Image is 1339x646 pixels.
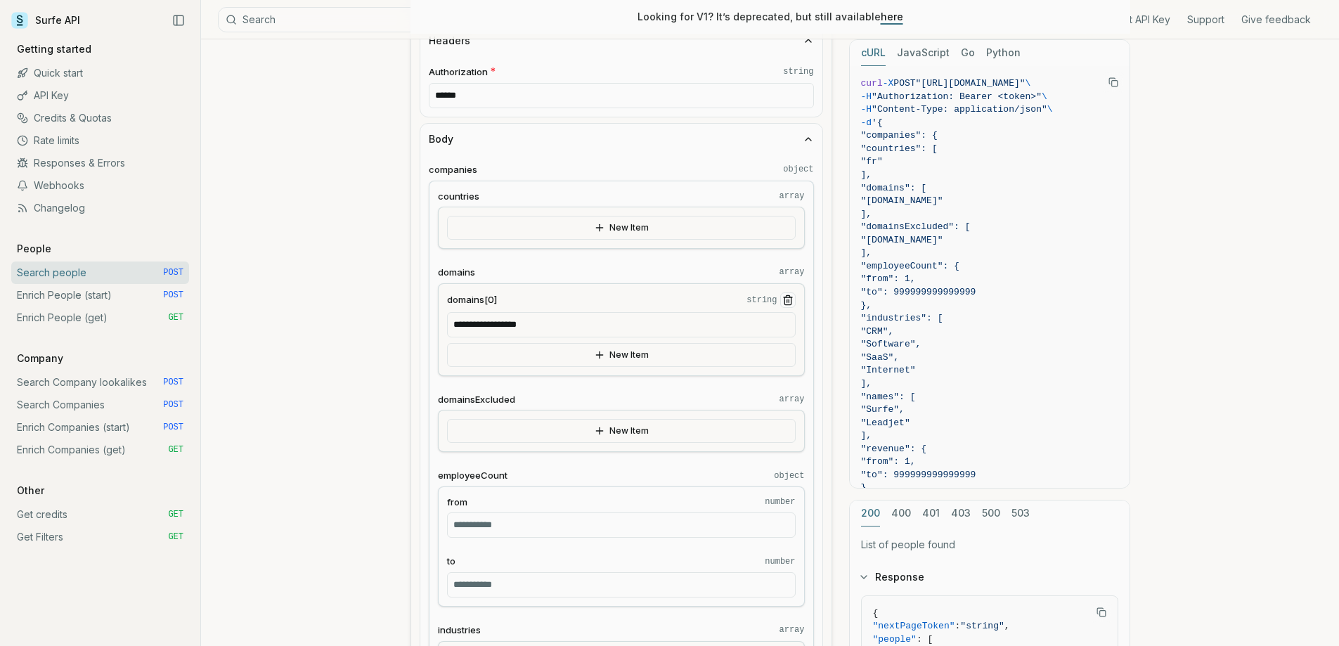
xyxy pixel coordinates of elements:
[447,419,796,443] button: New Item
[1116,13,1170,27] a: Get API Key
[11,439,189,461] a: Enrich Companies (get) GET
[447,343,796,367] button: New Item
[883,78,894,89] span: -X
[961,40,975,66] button: Go
[11,261,189,284] a: Search people POST
[861,247,872,258] span: ],
[955,621,961,631] span: :
[447,555,455,568] span: to
[861,482,867,493] span: }
[861,183,927,193] span: "domains": [
[11,84,189,107] a: API Key
[11,242,57,256] p: People
[420,124,822,155] button: Body
[861,221,971,232] span: "domainsExcluded": [
[1103,72,1124,93] button: Copy Text
[861,209,872,219] span: ],
[429,65,488,79] span: Authorization
[861,130,938,141] span: "companies": {
[861,143,938,154] span: "countries": [
[861,235,943,245] span: "[DOMAIN_NAME]"
[1241,13,1311,27] a: Give feedback
[873,621,955,631] span: "nextPageToken"
[11,306,189,329] a: Enrich People (get) GET
[163,422,183,433] span: POST
[429,163,477,176] span: companies
[438,469,507,482] span: employeeCount
[438,624,481,637] span: industries
[11,107,189,129] a: Credits & Quotas
[163,377,183,388] span: POST
[11,62,189,84] a: Quick start
[11,197,189,219] a: Changelog
[11,526,189,548] a: Get Filters GET
[861,444,927,454] span: "revenue": {
[163,399,183,411] span: POST
[438,393,515,406] span: domainsExcluded
[168,509,183,520] span: GET
[1011,500,1030,527] button: 503
[438,266,475,279] span: domains
[218,7,569,32] button: SearchCtrlK
[861,326,894,337] span: "CRM",
[893,78,915,89] span: POST
[765,496,795,508] code: number
[11,10,80,31] a: Surfe API
[447,216,796,240] button: New Item
[986,40,1021,66] button: Python
[861,117,872,128] span: -d
[638,10,903,24] p: Looking for V1? It’s deprecated, but still available
[780,292,796,308] button: Remove Item
[11,351,69,366] p: Company
[11,152,189,174] a: Responses & Errors
[951,500,971,527] button: 403
[1042,91,1047,102] span: \
[982,500,1000,527] button: 500
[872,117,883,128] span: '{
[861,78,883,89] span: curl
[861,287,976,297] span: "to": 999999999999999
[861,392,916,402] span: "names": [
[11,371,189,394] a: Search Company lookalikes POST
[891,500,911,527] button: 400
[861,91,872,102] span: -H
[861,404,905,415] span: "Surfe",
[861,273,916,284] span: "from": 1,
[922,500,940,527] button: 401
[897,40,950,66] button: JavaScript
[861,104,872,115] span: -H
[861,195,943,206] span: "[DOMAIN_NAME]"
[163,290,183,301] span: POST
[168,444,183,456] span: GET
[861,352,900,363] span: "SaaS",
[11,284,189,306] a: Enrich People (start) POST
[11,394,189,416] a: Search Companies POST
[861,378,872,389] span: ],
[11,503,189,526] a: Get credits GET
[163,267,183,278] span: POST
[783,164,813,175] code: object
[11,174,189,197] a: Webhooks
[779,190,804,202] code: array
[1091,602,1112,623] button: Copy Text
[783,66,813,77] code: string
[861,430,872,441] span: ],
[873,608,879,619] span: {
[861,40,886,66] button: cURL
[447,496,467,509] span: from
[861,313,943,323] span: "industries": [
[872,91,1042,102] span: "Authorization: Bearer <token>"
[861,156,883,167] span: "fr"
[861,261,959,271] span: "employeeCount": {
[447,293,497,306] span: domains[0]
[11,416,189,439] a: Enrich Companies (start) POST
[746,295,777,306] code: string
[168,312,183,323] span: GET
[916,78,1026,89] span: "[URL][DOMAIN_NAME]"
[861,418,910,428] span: "Leadjet"
[960,621,1004,631] span: "string"
[850,559,1130,595] button: Response
[861,500,880,527] button: 200
[872,104,1047,115] span: "Content-Type: application/json"
[779,394,804,405] code: array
